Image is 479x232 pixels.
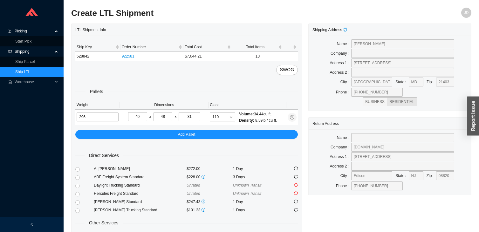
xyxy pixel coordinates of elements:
[15,46,53,57] span: Shipping
[86,88,108,95] span: Pallets
[312,28,347,32] span: Shipping Address
[187,191,200,196] span: Unrated
[365,99,385,104] span: BUSINESS
[75,130,298,139] button: Add Pallet
[187,174,233,180] div: $228.00
[294,191,298,195] span: sync
[187,183,200,188] span: Unrated
[280,66,294,73] span: SWOG
[94,174,187,180] div: ABF Freight System Standard
[15,77,53,87] span: Warehouse
[71,8,371,19] h2: Create LTL Shipment
[122,54,134,58] a: 922581
[187,207,233,213] div: $191.23
[202,200,205,203] span: info-circle
[179,112,200,121] input: H
[75,100,120,110] th: Weight
[233,207,279,213] div: 1 Days
[337,39,351,48] label: Name
[294,183,298,187] span: sync
[77,44,114,50] span: Ship Key
[15,39,31,44] a: Start Pick
[233,199,279,205] div: 1 Day
[239,118,254,123] span: Density:
[233,166,279,172] div: 1 Day
[395,171,408,180] label: State
[209,100,286,110] th: Class
[389,99,414,104] span: RESIDENTIAL
[233,44,277,50] span: Total Items
[239,111,277,117] div: 34.44 cu ft.
[330,68,351,77] label: Address 2
[330,58,351,67] label: Address 1
[154,112,173,121] input: W
[239,117,277,124] div: 8.59 lb / cu ft.
[312,118,467,129] div: Return Address
[427,78,436,86] label: Zip
[120,100,209,110] th: Dimensions
[331,49,351,58] label: Company
[340,171,351,180] label: City
[15,70,30,74] a: Ship LTL
[120,43,184,52] th: Order Number sortable
[94,207,187,213] div: [PERSON_NAME] Trucking Standard
[178,131,195,138] span: Add Pallet
[288,113,297,122] button: close-circle
[294,167,298,170] span: sync
[187,166,233,172] div: $272.00
[15,59,35,64] a: Ship Parcel
[336,181,351,190] label: Phone
[276,65,298,75] button: SWOG
[294,208,298,212] span: sync
[212,113,233,121] span: 110
[343,28,347,31] span: copy
[149,113,151,120] div: x
[337,133,351,142] label: Name
[294,200,298,203] span: sync
[233,183,261,188] span: Unknown Transit
[183,43,232,52] th: Total Cost sortable
[233,191,261,196] span: Unknown Transit
[75,43,120,52] th: Ship Key sortable
[340,78,351,86] label: City
[331,143,351,152] label: Company
[239,112,254,116] span: Volume:
[85,152,123,159] span: Direct Services
[202,175,205,179] span: info-circle
[30,222,34,226] span: left
[187,199,233,205] div: $247.43
[427,171,436,180] label: Zip
[395,78,408,86] label: State
[330,162,351,171] label: Address 2
[183,52,232,61] td: $7,044.21
[174,113,176,120] div: x
[75,24,298,36] div: LTL Shipment Info
[94,199,187,205] div: [PERSON_NAME] Standard
[75,52,120,61] td: 528842
[128,112,147,121] input: L
[232,52,284,61] td: 13
[343,27,347,33] div: Copy
[232,43,284,52] th: Total Items sortable
[94,166,187,172] div: A. [PERSON_NAME]
[122,44,178,50] span: Order Number
[185,44,226,50] span: Total Cost
[233,174,279,180] div: 3 Days
[94,190,187,197] div: Hercules Freight Standard
[294,175,298,179] span: sync
[202,208,205,212] span: info-circle
[15,26,53,36] span: Picking
[94,182,187,188] div: Daylight Trucking Standard
[336,88,351,97] label: Phone
[464,8,469,18] span: JD
[330,152,351,161] label: Address 1
[85,219,123,227] span: Other Services
[283,43,298,52] th: undefined sortable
